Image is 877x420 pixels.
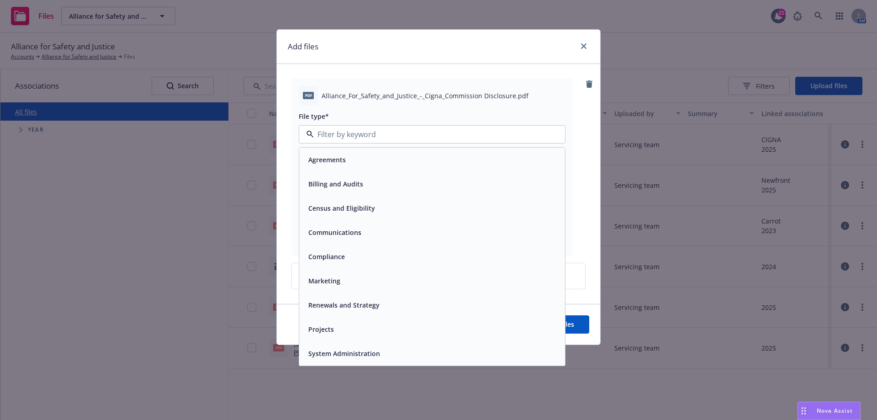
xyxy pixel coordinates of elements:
button: System Administration [308,349,380,358]
span: Nova Assist [817,407,853,415]
input: Filter by keyword [314,129,547,140]
div: Drag to move [798,402,809,420]
button: Nova Assist [798,402,861,420]
button: Projects [308,324,334,334]
button: Billing and Audits [308,179,363,189]
a: remove [584,79,595,90]
div: Upload new files [291,263,586,289]
button: Marketing [308,276,340,286]
span: Alliance_For_Safety_and_Justice_-_Cigna_Commission Disclosure.pdf [322,91,528,101]
button: Census and Eligibility [308,203,375,213]
span: File type* [299,112,329,121]
button: Renewals and Strategy [308,300,380,310]
a: close [578,41,589,52]
button: Compliance [308,252,345,261]
span: pdf [303,92,314,99]
h1: Add files [288,41,318,53]
button: Agreements [308,155,346,165]
button: Communications [308,228,361,237]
